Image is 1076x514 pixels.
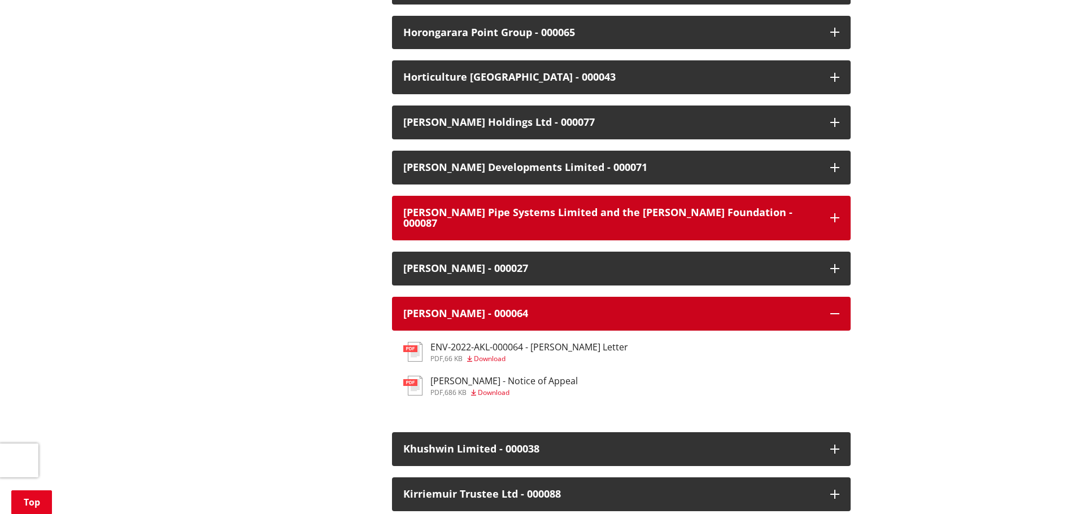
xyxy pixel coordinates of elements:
[403,72,819,83] div: Horticulture [GEOGRAPHIC_DATA] - 000043
[445,388,467,397] span: 686 KB
[403,207,819,230] div: [PERSON_NAME] Pipe Systems Limited and the [PERSON_NAME] Foundation - 000087
[403,27,819,38] div: Horongarara Point Group - 000065
[403,489,819,500] div: Kirriemuir Trustee Ltd - 000088
[392,477,851,511] button: Kirriemuir Trustee Ltd - 000088
[403,342,628,362] a: ENV-2022-AKL-000064 - [PERSON_NAME] Letter pdf,66 KB Download
[403,443,819,455] div: Khushwin Limited - 000038
[430,376,578,386] h3: [PERSON_NAME] - Notice of Appeal
[392,196,851,241] button: [PERSON_NAME] Pipe Systems Limited and the [PERSON_NAME] Foundation - 000087
[430,389,578,396] div: ,
[392,151,851,184] button: [PERSON_NAME] Developments Limited - 000071
[474,354,506,363] span: Download
[11,490,52,514] a: Top
[478,388,509,397] span: Download
[403,263,819,274] div: [PERSON_NAME] - 000027
[430,388,443,397] span: pdf
[392,60,851,94] button: Horticulture [GEOGRAPHIC_DATA] - 000043
[392,252,851,285] button: [PERSON_NAME] - 000027
[1024,467,1065,507] iframe: Messenger Launcher
[403,308,819,319] div: [PERSON_NAME] - 000064
[392,106,851,139] button: [PERSON_NAME] Holdings Ltd - 000077
[392,297,851,331] button: [PERSON_NAME] - 000064
[403,117,819,128] div: [PERSON_NAME] Holdings Ltd - 000077
[403,376,422,396] img: document-pdf.svg
[430,354,443,363] span: pdf
[403,342,422,362] img: document-pdf.svg
[403,376,578,396] a: [PERSON_NAME] - Notice of Appeal pdf,686 KB Download
[403,162,819,173] div: [PERSON_NAME] Developments Limited - 000071
[430,355,628,362] div: ,
[392,16,851,50] button: Horongarara Point Group - 000065
[392,432,851,466] button: Khushwin Limited - 000038
[430,342,628,353] h3: ENV-2022-AKL-000064 - [PERSON_NAME] Letter
[445,354,463,363] span: 66 KB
